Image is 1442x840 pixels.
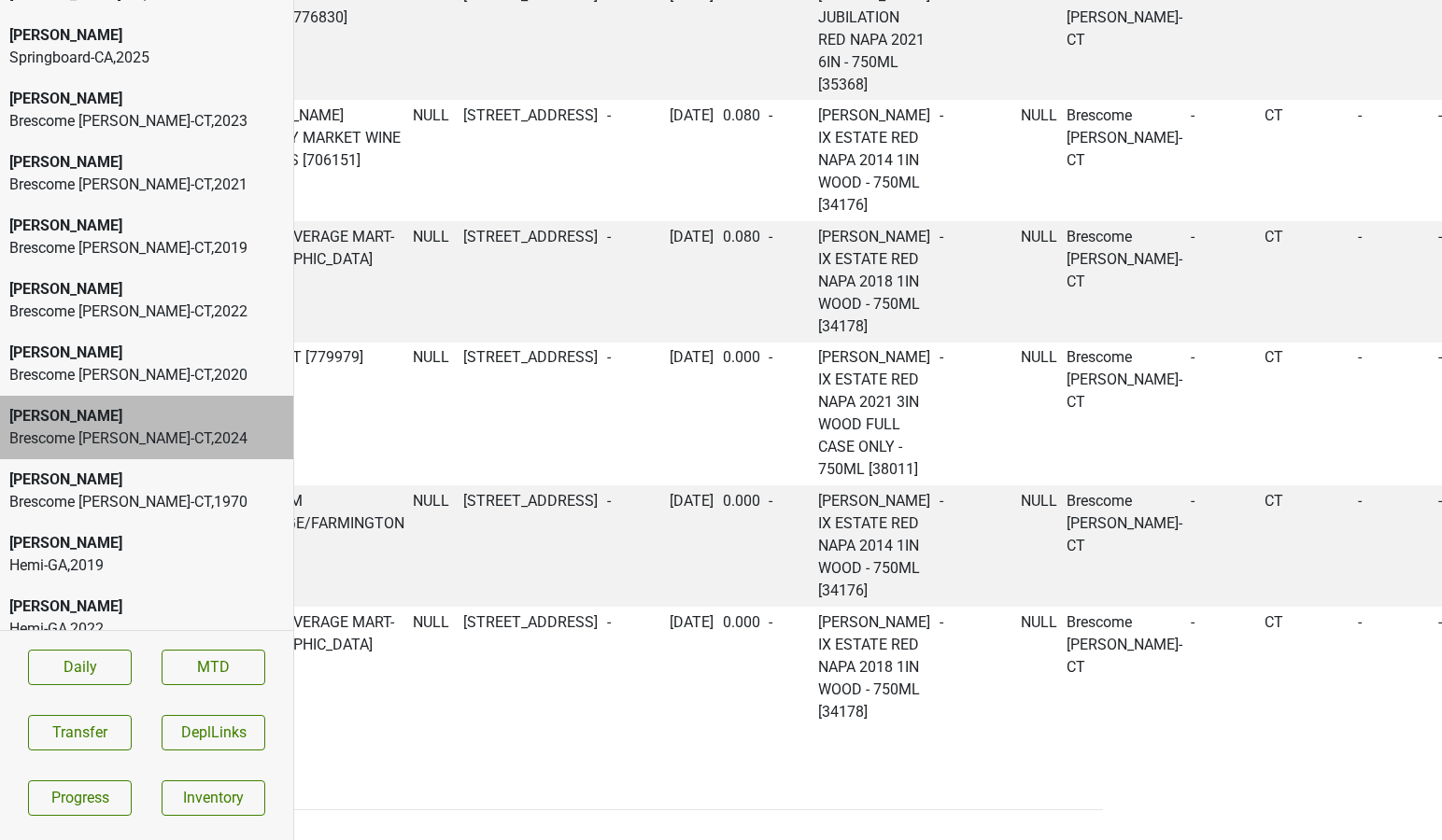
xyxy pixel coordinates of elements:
[459,343,602,486] td: [STREET_ADDRESS]
[602,607,666,728] td: -
[1187,485,1261,607] td: -
[409,607,459,728] td: NULL
[459,485,602,607] td: [STREET_ADDRESS]
[935,221,1017,343] td: -
[1260,343,1354,486] td: CT
[1016,607,1062,728] td: NULL
[765,485,814,607] td: -
[1062,100,1187,221] td: Brescome [PERSON_NAME]-CT
[9,469,284,491] div: [PERSON_NAME]
[718,485,765,607] td: 0.000
[665,607,718,728] td: [DATE]
[9,405,284,427] div: [PERSON_NAME]
[765,343,814,486] td: -
[1187,100,1261,221] td: -
[9,342,284,364] div: [PERSON_NAME]
[9,215,284,237] div: [PERSON_NAME]
[1260,221,1354,343] td: CT
[1062,485,1187,607] td: Brescome [PERSON_NAME]-CT
[935,485,1017,607] td: -
[1187,221,1261,343] td: -
[9,491,284,513] div: Brescome [PERSON_NAME]-CT , 1970
[765,607,814,728] td: -
[1354,485,1435,607] td: -
[227,607,409,728] td: CONN BEVERAGE MART-[GEOGRAPHIC_DATA] [752230]
[602,343,666,486] td: -
[602,485,666,607] td: -
[813,221,935,343] td: [PERSON_NAME] IX ESTATE RED NAPA 2018 1IN WOOD - 750ML [34178]
[765,100,814,221] td: -
[718,221,765,343] td: 0.080
[459,100,602,221] td: [STREET_ADDRESS]
[1354,221,1435,343] td: -
[9,532,284,554] div: [PERSON_NAME]
[227,100,409,221] td: [PERSON_NAME] COUNTRY MARKET WINE & SPIRITS [706151]
[9,24,284,47] div: [PERSON_NAME]
[9,151,284,174] div: [PERSON_NAME]
[9,364,284,386] div: Brescome [PERSON_NAME]-CT , 2020
[1354,343,1435,486] td: -
[9,47,284,69] div: Springboard-CA , 2025
[718,343,765,486] td: 0.000
[28,780,132,816] a: Progress
[935,100,1017,221] td: -
[1354,100,1435,221] td: -
[162,650,265,685] a: MTD
[9,427,284,450] div: Brescome [PERSON_NAME]-CT , 2024
[1354,607,1435,728] td: -
[9,301,284,323] div: Brescome [PERSON_NAME]-CT , 2022
[1062,221,1187,343] td: Brescome [PERSON_NAME]-CT
[718,607,765,728] td: 0.000
[459,607,602,728] td: [STREET_ADDRESS]
[1260,100,1354,221] td: CT
[813,607,935,728] td: [PERSON_NAME] IX ESTATE RED NAPA 2018 1IN WOOD - 750ML [34178]
[1016,343,1062,486] td: NULL
[1016,100,1062,221] td: NULL
[602,221,666,343] td: -
[28,715,132,750] button: Transfer
[227,343,409,486] td: ELM REST [779979]
[718,100,765,221] td: 0.080
[9,237,284,259] div: Brescome [PERSON_NAME]-CT , 2019
[1062,607,1187,728] td: Brescome [PERSON_NAME]-CT
[162,715,265,750] button: DeplLinks
[9,595,284,618] div: [PERSON_NAME]
[813,100,935,221] td: [PERSON_NAME] IX ESTATE RED NAPA 2014 1IN WOOD - 750ML [34176]
[28,650,132,685] a: Daily
[1062,343,1187,486] td: Brescome [PERSON_NAME]-CT
[1187,343,1261,486] td: -
[1260,607,1354,728] td: CT
[9,174,284,196] div: Brescome [PERSON_NAME]-CT , 2021
[459,221,602,343] td: [STREET_ADDRESS]
[409,221,459,343] td: NULL
[227,485,409,607] td: MAXIMUM BEVERAGE/FARMINGTON [794994]
[935,607,1017,728] td: -
[665,485,718,607] td: [DATE]
[765,221,814,343] td: -
[813,343,935,486] td: [PERSON_NAME] IX ESTATE RED NAPA 2021 3IN WOOD FULL CASE ONLY - 750ML [38011]
[9,554,284,577] div: Hemi-GA , 2019
[1016,485,1062,607] td: NULL
[9,110,284,133] div: Brescome [PERSON_NAME]-CT , 2023
[665,343,718,486] td: [DATE]
[162,780,265,816] a: Inventory
[9,618,284,640] div: Hemi-GA , 2022
[227,221,409,343] td: CONN BEVERAGE MART-[GEOGRAPHIC_DATA] [752230]
[1260,485,1354,607] td: CT
[1187,607,1261,728] td: -
[1016,221,1062,343] td: NULL
[409,100,459,221] td: NULL
[665,100,718,221] td: [DATE]
[409,485,459,607] td: NULL
[9,278,284,301] div: [PERSON_NAME]
[935,343,1017,486] td: -
[602,100,666,221] td: -
[813,485,935,607] td: [PERSON_NAME] IX ESTATE RED NAPA 2014 1IN WOOD - 750ML [34176]
[9,88,284,110] div: [PERSON_NAME]
[665,221,718,343] td: [DATE]
[409,343,459,486] td: NULL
